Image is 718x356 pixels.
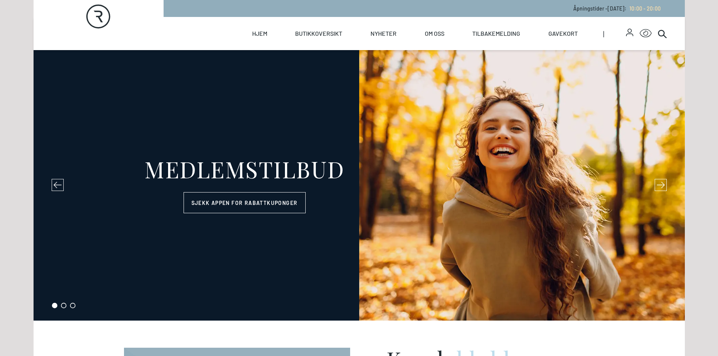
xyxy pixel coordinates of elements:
[252,17,267,50] a: Hjem
[573,5,661,12] p: Åpningstider - [DATE] :
[640,28,652,40] button: Open Accessibility Menu
[184,192,306,213] a: Sjekk appen for rabattkuponger
[603,17,626,50] span: |
[548,17,578,50] a: Gavekort
[425,17,444,50] a: Om oss
[370,17,397,50] a: Nyheter
[472,17,520,50] a: Tilbakemelding
[144,157,344,180] div: MEDLEMSTILBUD
[295,17,342,50] a: Butikkoversikt
[34,50,685,321] section: carousel-slider
[629,5,661,12] span: 10:00 - 20:00
[34,50,685,321] div: slide 1 of 3
[626,5,661,12] a: 10:00 - 20:00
